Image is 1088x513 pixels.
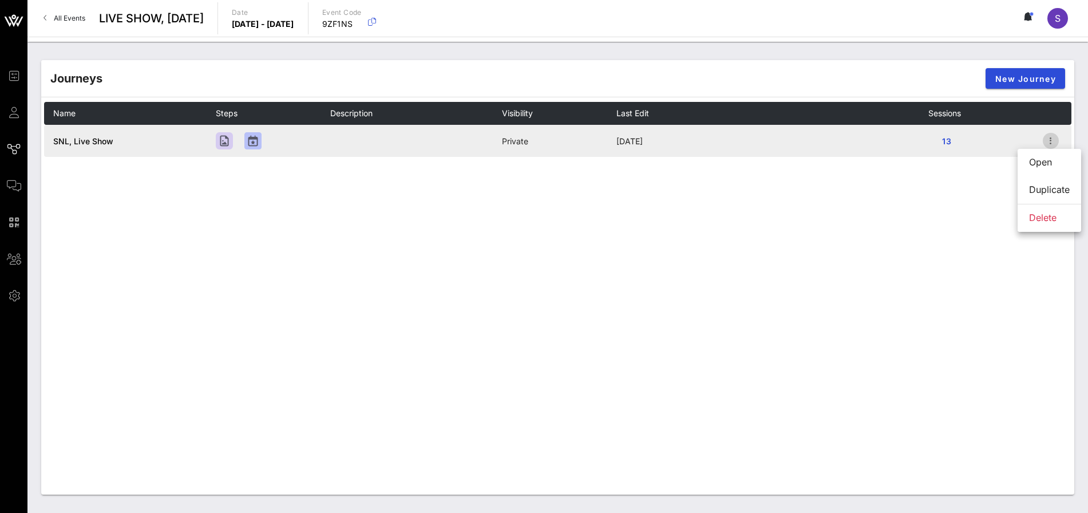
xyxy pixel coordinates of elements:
[216,108,238,118] span: Steps
[937,136,956,146] span: 13
[53,136,113,146] a: SNL, Live Show
[216,102,330,125] th: Steps
[44,102,216,125] th: Name: Not sorted. Activate to sort ascending.
[232,7,294,18] p: Date
[1029,157,1070,168] div: Open
[37,9,92,27] a: All Events
[502,136,528,146] span: Private
[986,68,1065,89] button: New Journey
[928,102,1043,125] th: Sessions: Not sorted. Activate to sort ascending.
[50,70,102,87] div: Journeys
[616,136,643,146] span: [DATE]
[322,7,362,18] p: Event Code
[928,108,961,118] span: Sessions
[1055,13,1061,24] span: S
[322,18,362,30] p: 9ZF1NS
[502,108,533,118] span: Visibility
[54,14,85,22] span: All Events
[616,102,928,125] th: Last Edit: Not sorted. Activate to sort ascending.
[1029,184,1070,195] div: Duplicate
[53,108,76,118] span: Name
[995,74,1056,84] span: New Journey
[232,18,294,30] p: [DATE] - [DATE]
[1029,212,1070,223] div: Delete
[330,108,373,118] span: Description
[99,10,204,27] span: LIVE SHOW, [DATE]
[616,108,649,118] span: Last Edit
[1047,8,1068,29] div: S
[502,102,616,125] th: Visibility: Not sorted. Activate to sort ascending.
[928,131,965,151] button: 13
[330,102,502,125] th: Description: Not sorted. Activate to sort ascending.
